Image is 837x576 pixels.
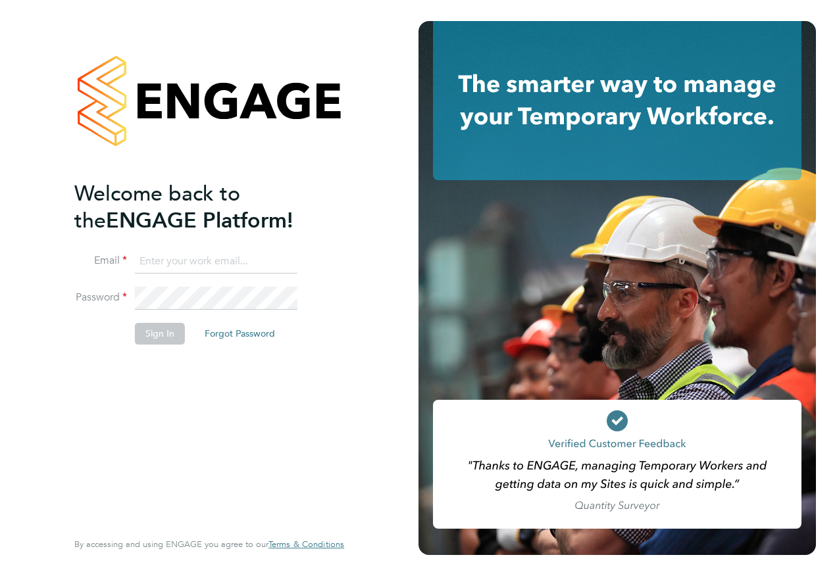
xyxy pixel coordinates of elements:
h2: ENGAGE Platform! [74,180,331,234]
button: Forgot Password [194,323,286,344]
span: By accessing and using ENGAGE you agree to our [74,539,344,550]
a: Terms & Conditions [268,539,344,550]
label: Password [74,291,127,304]
span: Terms & Conditions [268,539,344,550]
label: Email [74,254,127,268]
span: Welcome back to the [74,181,240,233]
button: Sign In [135,323,185,344]
input: Enter your work email... [135,250,297,274]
